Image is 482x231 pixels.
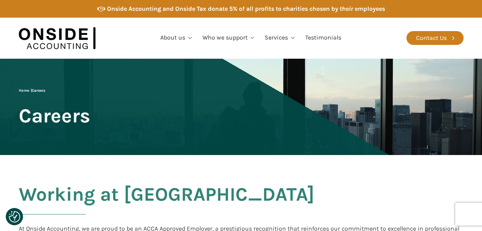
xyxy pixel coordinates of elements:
div: Onside Accounting and Onside Tax donate 5% of all profits to charities chosen by their employees [107,4,385,14]
a: About us [156,25,198,51]
a: Services [260,25,301,51]
span: Careers [32,88,45,93]
div: Contact Us [416,33,447,43]
span: Careers [19,105,90,126]
span: | [19,88,45,93]
h2: Working at [GEOGRAPHIC_DATA] [19,184,314,224]
button: Consent Preferences [9,211,20,223]
img: Onside Accounting [19,23,95,53]
a: Who we support [198,25,260,51]
a: Testimonials [301,25,346,51]
a: Contact Us [406,31,464,45]
a: Home [19,88,29,93]
img: Revisit consent button [9,211,20,223]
